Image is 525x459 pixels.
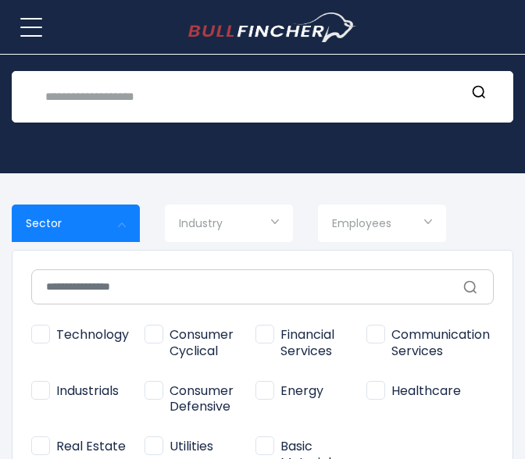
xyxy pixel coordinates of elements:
[255,327,351,360] span: Financial Services
[145,327,240,360] span: Consumer Cyclical
[179,216,223,230] span: Industry
[31,439,126,455] span: Real Estate
[188,12,356,42] img: bullfincher logo
[31,327,129,343] span: Technology
[145,439,213,455] span: Utilities
[255,383,323,400] span: Energy
[188,12,356,42] a: Go to homepage
[31,383,119,400] span: Industrials
[469,84,489,104] button: Search
[26,216,62,230] span: Sector
[145,383,240,416] span: Consumer Defensive
[366,327,490,360] span: Communication Services
[332,216,391,230] span: Employees
[366,383,461,400] span: Healthcare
